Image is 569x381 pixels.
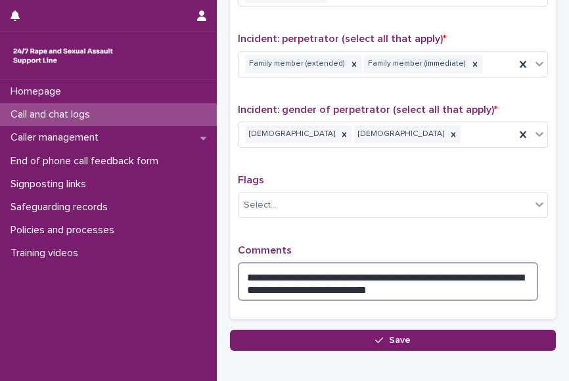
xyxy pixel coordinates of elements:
[238,104,497,115] span: Incident: gender of perpetrator (select all that apply)
[354,125,446,143] div: [DEMOGRAPHIC_DATA]
[5,201,118,213] p: Safeguarding records
[238,34,446,44] span: Incident: perpetrator (select all that apply)
[5,108,101,121] p: Call and chat logs
[389,336,411,345] span: Save
[364,55,468,73] div: Family member (immediate)
[238,175,264,185] span: Flags
[238,245,292,256] span: Comments
[245,125,337,143] div: [DEMOGRAPHIC_DATA]
[230,330,556,351] button: Save
[5,85,72,98] p: Homepage
[5,131,109,144] p: Caller management
[5,155,169,168] p: End of phone call feedback form
[5,224,125,236] p: Policies and processes
[5,178,97,190] p: Signposting links
[5,247,89,259] p: Training videos
[245,55,347,73] div: Family member (extended)
[244,198,277,212] div: Select...
[11,43,116,69] img: rhQMoQhaT3yELyF149Cw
